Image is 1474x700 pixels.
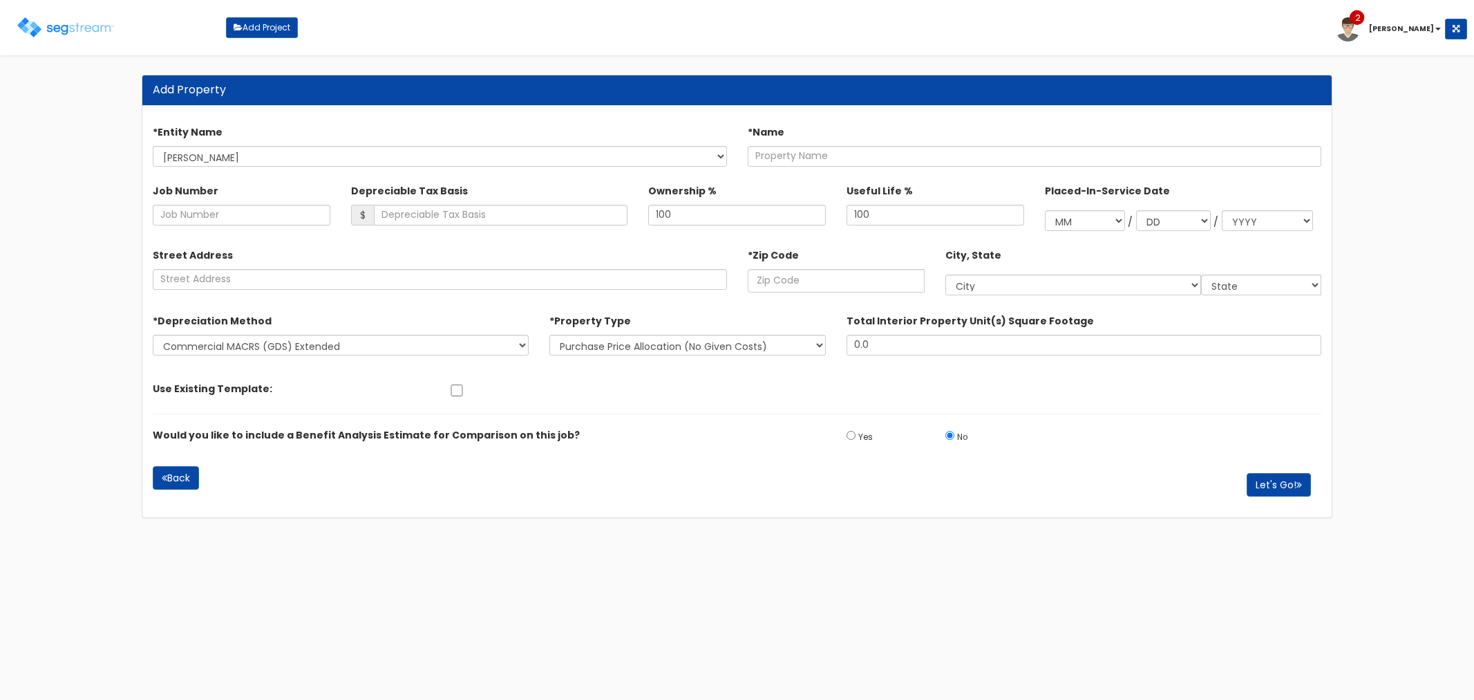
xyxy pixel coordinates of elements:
label: *Name [748,120,784,139]
label: Useful Life % [847,179,913,198]
span: $ [351,205,374,225]
label: *Depreciation Method [153,309,272,328]
label: Placed-In-Service Date [1045,179,1170,198]
label: *Entity Name [153,120,223,139]
div: Add Property [153,82,1321,98]
input: Depreciable Tax Basis [374,205,627,225]
button: Let's Go! [1247,473,1311,497]
img: avatar.png [1336,17,1360,42]
label: Street Address [153,243,233,262]
div: / [1213,215,1219,229]
input: Useful Life % [847,205,1024,225]
input: Job Number [153,205,330,225]
input: Ownership % [648,205,826,225]
label: City, State [945,243,1001,262]
small: Yes [858,432,873,443]
input: total square foot [847,335,1321,356]
label: *Property Type [549,309,631,328]
small: No [957,432,967,443]
input: Zip Code [748,269,925,293]
div: / [1128,215,1133,229]
label: Ownership % [648,179,717,198]
span: 2 [1355,12,1361,25]
label: Total Interior Property Unit(s) Square Footage [847,309,1094,328]
button: Add Project [226,17,298,38]
b: [PERSON_NAME] [1369,24,1434,34]
label: *Zip Code [748,243,799,262]
img: logo.png [17,17,114,37]
input: Street Address [153,269,726,290]
label: Would you like to include a Benefit Analysis Estimate for Comparison on this job? [153,428,580,442]
input: Property Name [748,146,1321,167]
button: Back [153,466,199,490]
label: Job Number [153,179,218,198]
label: Use Existing Template: [153,382,272,396]
label: Depreciable Tax Basis [351,179,468,198]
